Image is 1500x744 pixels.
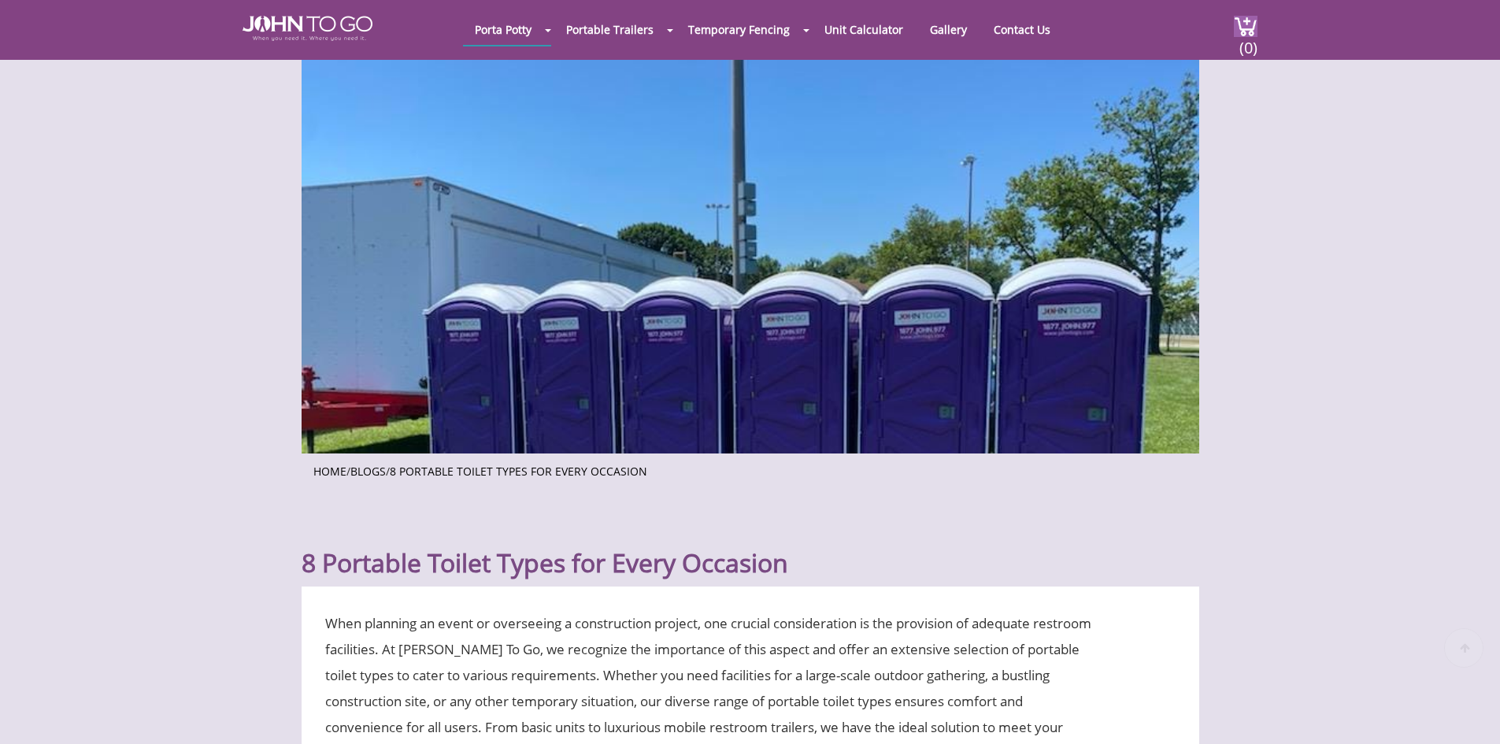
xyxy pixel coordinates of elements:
[390,464,647,479] a: 8 Portable Toilet Types for Every Occasion
[676,14,802,45] a: Temporary Fencing
[313,464,346,479] a: Home
[982,14,1062,45] a: Contact Us
[1239,24,1257,58] span: (0)
[313,460,1187,479] ul: / /
[813,14,915,45] a: Unit Calculator
[1437,681,1500,744] button: Live Chat
[918,14,979,45] a: Gallery
[554,14,665,45] a: Portable Trailers
[463,14,543,45] a: Porta Potty
[350,464,386,479] a: Blogs
[243,16,372,41] img: JOHN to go
[302,509,1199,579] h1: 8 Portable Toilet Types for Every Occasion
[1234,16,1257,37] img: cart a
